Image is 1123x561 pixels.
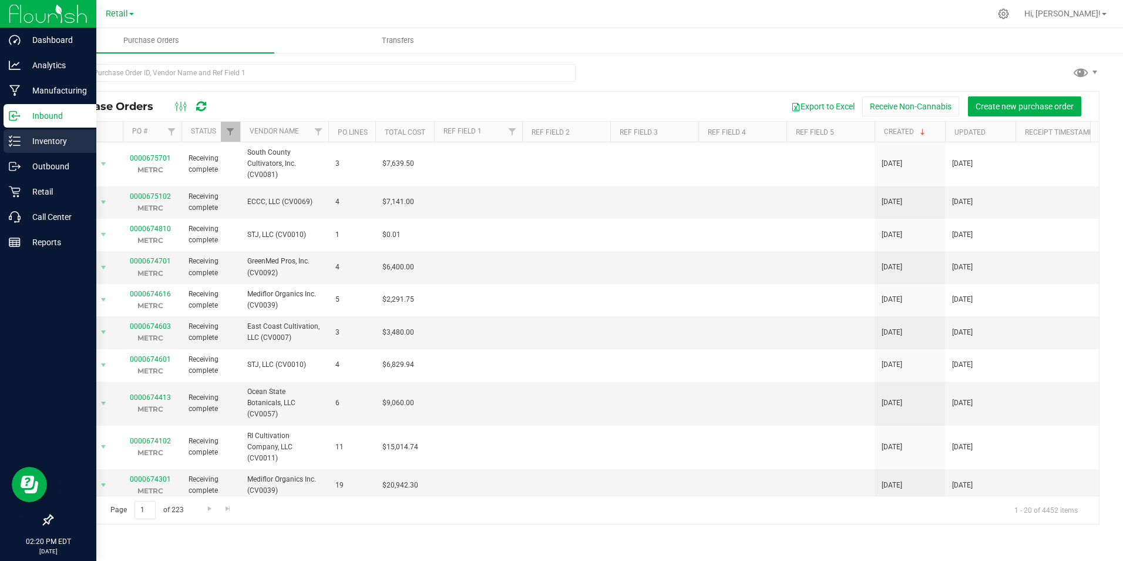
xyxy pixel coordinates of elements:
[382,262,414,273] span: $6,400.00
[9,135,21,147] inline-svg: Inventory
[130,322,171,330] a: 0000674603
[882,398,902,409] span: [DATE]
[96,324,111,340] span: select
[882,196,902,208] span: [DATE]
[335,442,368,453] span: 11
[882,294,902,305] span: [DATE]
[882,229,902,241] span: [DATE]
[882,262,902,273] span: [DATE]
[130,164,171,175] p: METRC
[96,395,111,412] span: select
[952,327,973,338] span: [DATE]
[96,259,111,276] span: select
[247,321,321,343] span: East Coast Cultivation, LLC (CV0007)
[443,127,482,135] a: Ref Field 1
[996,8,1011,19] div: Manage settings
[130,300,171,311] p: METRC
[21,109,91,123] p: Inbound
[96,357,111,373] span: select
[9,59,21,71] inline-svg: Analytics
[130,393,171,402] a: 0000674413
[201,501,218,517] a: Go to the next page
[130,202,171,213] p: METRC
[189,436,233,458] span: Receiving complete
[335,294,368,305] span: 5
[335,196,368,208] span: 4
[882,359,902,370] span: [DATE]
[382,196,414,208] span: $7,141.00
[952,158,973,169] span: [DATE]
[784,96,862,116] button: Export to Excel
[21,235,91,249] p: Reports
[5,547,91,556] p: [DATE]
[130,365,171,376] p: METRC
[96,194,111,211] span: select
[620,128,658,136] a: Ref Field 3
[189,321,233,343] span: Receiving complete
[21,210,91,224] p: Call Center
[952,442,973,453] span: [DATE]
[976,102,1074,111] span: Create new purchase order
[952,196,973,208] span: [DATE]
[189,191,233,213] span: Receiving complete
[952,480,973,491] span: [DATE]
[28,28,274,53] a: Purchase Orders
[532,128,570,136] a: Ref Field 2
[366,35,430,46] span: Transfers
[96,226,111,243] span: select
[309,122,328,142] a: Filter
[335,229,368,241] span: 1
[338,128,368,136] a: PO Lines
[382,442,418,453] span: $15,014.74
[189,474,233,496] span: Receiving complete
[382,158,414,169] span: $7,639.50
[220,501,237,517] a: Go to the last page
[9,161,21,172] inline-svg: Outbound
[247,386,321,420] span: Ocean State Botanicals, LLC (CV0057)
[382,294,414,305] span: $2,291.75
[382,327,414,338] span: $3,480.00
[274,28,520,53] a: Transfers
[247,256,321,278] span: GreenMed Pros, Inc. (CV0092)
[882,442,902,453] span: [DATE]
[106,9,128,19] span: Retail
[130,437,171,445] a: 0000674102
[61,100,165,113] span: Purchase Orders
[189,223,233,246] span: Receiving complete
[382,398,414,409] span: $9,060.00
[135,501,156,519] input: 1
[130,355,171,363] a: 0000674601
[107,35,195,46] span: Purchase Orders
[96,477,111,493] span: select
[247,430,321,465] span: RI Cultivation Company, LLC (CV0011)
[130,268,171,279] p: METRC
[250,127,299,135] a: Vendor Name
[21,185,91,199] p: Retail
[952,359,973,370] span: [DATE]
[191,127,216,135] a: Status
[130,225,171,233] a: 0000674810
[189,392,233,415] span: Receiving complete
[884,128,927,136] a: Created
[247,289,321,311] span: Mediflor Organics Inc. (CV0039)
[952,294,973,305] span: [DATE]
[130,475,171,483] a: 0000674301
[21,84,91,98] p: Manufacturing
[221,122,240,142] a: Filter
[9,34,21,46] inline-svg: Dashboard
[162,122,181,142] a: Filter
[503,122,522,142] a: Filter
[708,128,746,136] a: Ref Field 4
[96,439,111,455] span: select
[9,85,21,96] inline-svg: Manufacturing
[130,447,171,458] p: METRC
[9,186,21,198] inline-svg: Retail
[954,128,986,136] a: Updated
[335,158,368,169] span: 3
[335,262,368,273] span: 4
[882,480,902,491] span: [DATE]
[335,398,368,409] span: 6
[247,359,321,370] span: STJ, LLC (CV0010)
[52,64,576,82] input: Search Purchase Order ID, Vendor Name and Ref Field 1
[952,262,973,273] span: [DATE]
